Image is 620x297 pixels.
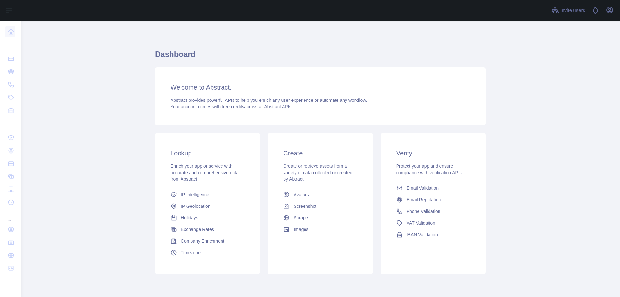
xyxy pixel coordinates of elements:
h1: Dashboard [155,49,486,65]
span: Email Validation [407,185,439,191]
h3: Welcome to Abstract. [170,83,470,92]
a: Email Reputation [394,194,473,206]
a: Exchange Rates [168,224,247,235]
span: Invite users [560,7,585,14]
span: free credits [222,104,244,109]
h3: Verify [396,149,470,158]
span: Timezone [181,249,201,256]
span: Protect your app and ensure compliance with verification APIs [396,164,462,175]
span: IP Geolocation [181,203,211,209]
a: Phone Validation [394,206,473,217]
a: Company Enrichment [168,235,247,247]
div: ... [5,209,15,222]
span: Company Enrichment [181,238,224,244]
span: IBAN Validation [407,231,438,238]
a: Images [281,224,360,235]
span: Create or retrieve assets from a variety of data collected or created by Abtract [283,164,352,182]
span: Images [294,226,308,233]
span: Holidays [181,215,198,221]
span: IP Intelligence [181,191,209,198]
a: Scrape [281,212,360,224]
a: VAT Validation [394,217,473,229]
span: Email Reputation [407,196,441,203]
span: VAT Validation [407,220,435,226]
a: Timezone [168,247,247,259]
a: Email Validation [394,182,473,194]
a: Screenshot [281,200,360,212]
span: Your account comes with across all Abstract APIs. [170,104,293,109]
a: IP Intelligence [168,189,247,200]
span: Abstract provides powerful APIs to help you enrich any user experience or automate any workflow. [170,98,367,103]
span: Enrich your app or service with accurate and comprehensive data from Abstract [170,164,239,182]
h3: Create [283,149,357,158]
div: ... [5,118,15,131]
span: Scrape [294,215,308,221]
a: Avatars [281,189,360,200]
div: ... [5,39,15,52]
a: IP Geolocation [168,200,247,212]
span: Phone Validation [407,208,440,215]
span: Exchange Rates [181,226,214,233]
a: IBAN Validation [394,229,473,240]
button: Invite users [550,5,586,16]
a: Holidays [168,212,247,224]
span: Screenshot [294,203,316,209]
span: Avatars [294,191,309,198]
h3: Lookup [170,149,244,158]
